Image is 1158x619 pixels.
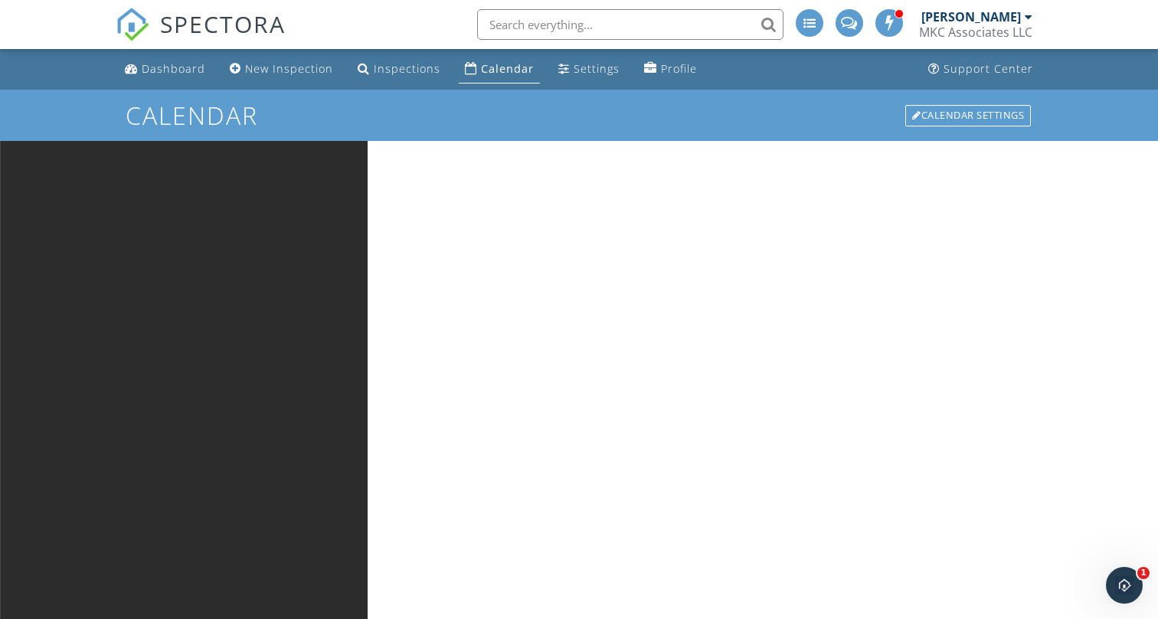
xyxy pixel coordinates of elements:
[224,55,339,84] a: New Inspection
[374,61,440,76] div: Inspections
[921,9,1021,25] div: [PERSON_NAME]
[1106,567,1143,604] iframe: Intercom live chat
[142,61,205,76] div: Dashboard
[638,55,703,84] a: Profile
[160,8,286,40] span: SPECTORA
[245,61,333,76] div: New Inspection
[477,9,783,40] input: Search everything...
[574,61,620,76] div: Settings
[481,61,534,76] div: Calendar
[1137,567,1150,579] span: 1
[352,55,447,84] a: Inspections
[919,25,1032,40] div: MKC Associates LLC
[922,55,1039,84] a: Support Center
[116,21,286,53] a: SPECTORA
[904,103,1032,128] a: Calendar Settings
[905,105,1031,126] div: Calendar Settings
[119,55,211,84] a: Dashboard
[552,55,626,84] a: Settings
[661,61,697,76] div: Profile
[459,55,540,84] a: Calendar
[944,61,1033,76] div: Support Center
[116,8,149,41] img: The Best Home Inspection Software - Spectora
[126,102,1032,129] h1: Calendar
